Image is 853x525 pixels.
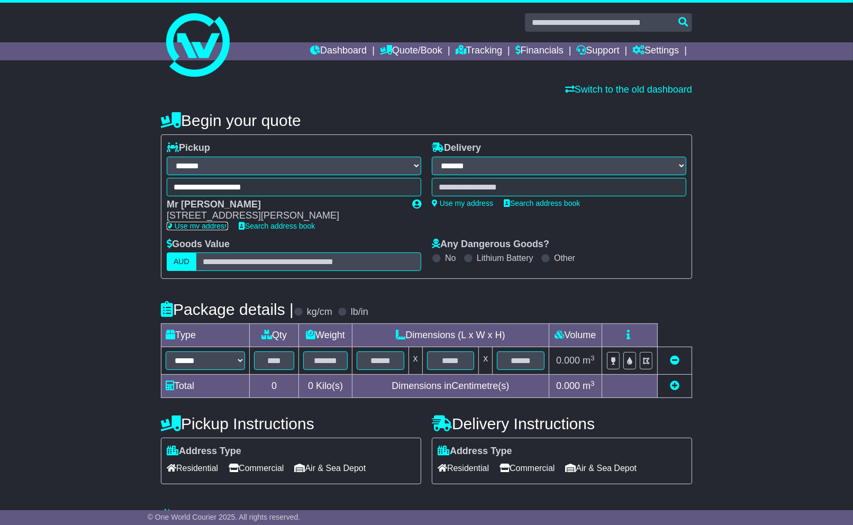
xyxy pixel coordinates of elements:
[591,354,595,362] sup: 3
[583,355,595,366] span: m
[504,199,580,207] a: Search address book
[167,210,402,222] div: [STREET_ADDRESS][PERSON_NAME]
[161,301,294,318] h4: Package details |
[161,375,250,398] td: Total
[432,239,549,250] label: Any Dangerous Goods?
[167,239,230,250] label: Goods Value
[438,446,512,457] label: Address Type
[310,42,367,60] a: Dashboard
[583,381,595,391] span: m
[479,347,493,375] td: x
[432,142,481,154] label: Delivery
[500,460,555,476] span: Commercial
[148,513,301,521] span: © One World Courier 2025. All rights reserved.
[299,375,352,398] td: Kilo(s)
[445,253,456,263] label: No
[161,112,692,129] h4: Begin your quote
[556,355,580,366] span: 0.000
[670,355,679,366] a: Remove this item
[632,42,679,60] a: Settings
[351,306,368,318] label: lb/in
[566,460,637,476] span: Air & Sea Depot
[250,375,299,398] td: 0
[554,253,575,263] label: Other
[438,460,489,476] span: Residential
[307,306,332,318] label: kg/cm
[295,460,366,476] span: Air & Sea Depot
[167,199,402,211] div: Mr [PERSON_NAME]
[432,415,692,432] h4: Delivery Instructions
[577,42,620,60] a: Support
[250,324,299,347] td: Qty
[167,142,210,154] label: Pickup
[161,415,421,432] h4: Pickup Instructions
[167,446,241,457] label: Address Type
[167,252,196,271] label: AUD
[591,379,595,387] sup: 3
[515,42,564,60] a: Financials
[167,222,228,230] a: Use my address
[670,381,679,391] a: Add new item
[477,253,533,263] label: Lithium Battery
[161,324,250,347] td: Type
[299,324,352,347] td: Weight
[549,324,602,347] td: Volume
[380,42,442,60] a: Quote/Book
[432,199,493,207] a: Use my address
[409,347,422,375] td: x
[456,42,502,60] a: Tracking
[565,84,692,95] a: Switch to the old dashboard
[167,460,218,476] span: Residential
[229,460,284,476] span: Commercial
[556,381,580,391] span: 0.000
[308,381,313,391] span: 0
[352,375,549,398] td: Dimensions in Centimetre(s)
[352,324,549,347] td: Dimensions (L x W x H)
[239,222,315,230] a: Search address book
